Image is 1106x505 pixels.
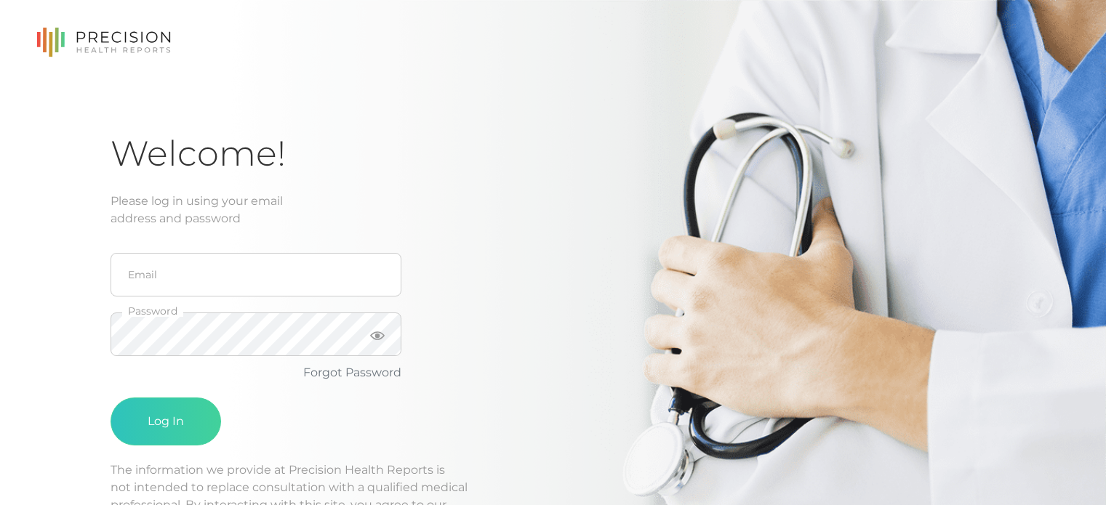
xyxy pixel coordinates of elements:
input: Email [111,253,401,296]
a: Forgot Password [303,365,401,379]
h1: Welcome! [111,132,995,175]
button: Log In [111,397,221,445]
div: Please log in using your email address and password [111,193,995,227]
